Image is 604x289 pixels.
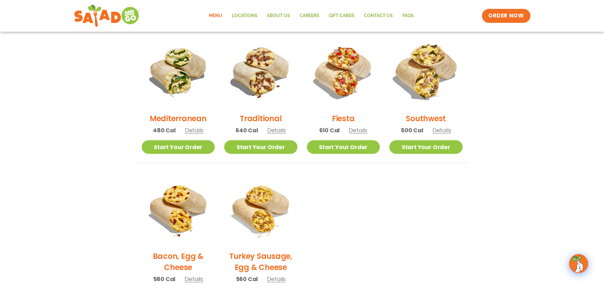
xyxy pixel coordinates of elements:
img: wpChatIcon [570,255,588,273]
img: Product photo for Mediterranean Breakfast Burrito [142,35,215,108]
h2: Bacon, Egg & Cheese [142,251,215,273]
span: 580 Cal [153,275,176,283]
span: Details [432,126,451,134]
span: Details [185,275,203,283]
a: GIFT CARDS [324,9,359,23]
a: Careers [295,9,324,23]
h2: Fiesta [332,113,355,124]
a: Start Your Order [224,140,297,154]
a: Start Your Order [142,140,215,154]
h2: Traditional [240,113,282,124]
h2: Southwest [406,113,446,124]
span: 610 Cal [319,126,340,135]
span: Details [267,126,286,134]
a: Menu [204,9,227,23]
a: Locations [227,9,262,23]
img: Product photo for Southwest [383,29,469,115]
span: 500 Cal [401,126,423,135]
a: FAQs [398,9,419,23]
img: Product photo for Turkey Sausage, Egg & Cheese [224,173,297,246]
span: 480 Cal [153,126,176,135]
nav: Menu [204,9,419,23]
span: Details [185,126,204,134]
a: Start Your Order [389,140,463,154]
img: new-SAG-logo-768×292 [74,3,141,29]
a: ORDER NOW [482,9,530,23]
a: Contact Us [359,9,398,23]
h2: Mediterranean [150,113,207,124]
img: Product photo for Fiesta [307,35,380,108]
img: Product photo for Traditional [224,35,297,108]
span: Details [267,275,286,283]
a: About Us [262,9,295,23]
a: Start Your Order [307,140,380,154]
h2: Turkey Sausage, Egg & Cheese [224,251,297,273]
img: Product photo for Bacon, Egg & Cheese [142,173,215,246]
span: Details [349,126,367,134]
span: 640 Cal [236,126,258,135]
span: ORDER NOW [488,12,524,20]
span: 560 Cal [236,275,258,283]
